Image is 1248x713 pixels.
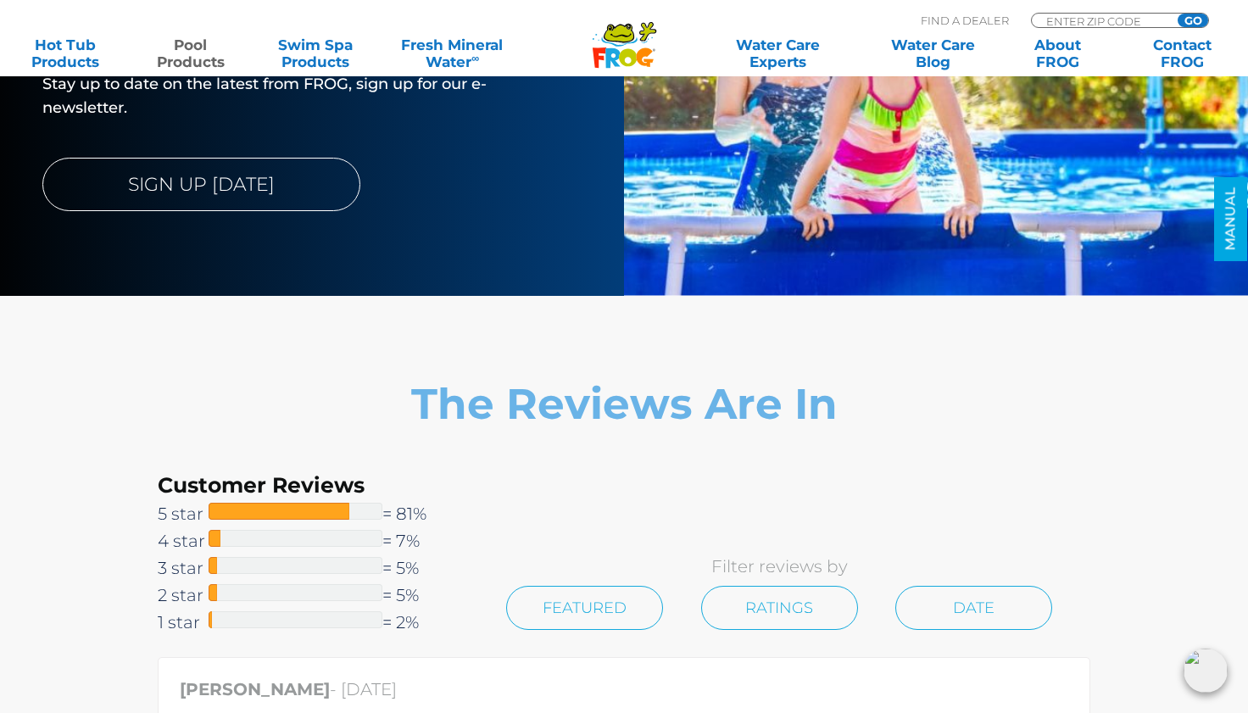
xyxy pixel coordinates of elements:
a: Water CareExperts [699,36,856,70]
span: 2 star [158,582,209,609]
p: Stay up to date on the latest from FROG, sign up for our e-newsletter. [42,72,539,120]
a: Ratings [701,586,858,630]
a: Fresh MineralWater∞ [392,36,513,70]
span: 4 star [158,527,209,554]
span: 3 star [158,554,209,582]
span: 1 star [158,609,209,636]
input: Zip Code Form [1045,14,1159,28]
a: 4 star= 7% [158,527,469,554]
a: 5 star= 81% [158,500,469,527]
input: GO [1178,14,1208,27]
img: openIcon [1184,649,1228,693]
a: ContactFROG [1134,36,1231,70]
h3: Customer Reviews [158,471,469,500]
a: SIGN UP [DATE] [42,158,360,211]
a: MANUAL [1214,177,1247,261]
a: Featured [506,586,663,630]
strong: [PERSON_NAME] [180,679,330,699]
p: - [DATE] [180,679,1068,709]
a: Hot TubProducts [17,36,114,70]
a: Date [895,586,1052,630]
a: 3 star= 5% [158,554,469,582]
a: AboutFROG [1009,36,1106,70]
a: PoolProducts [142,36,239,70]
a: 1 star= 2% [158,609,469,636]
a: 2 star= 5% [158,582,469,609]
span: 5 star [158,500,209,527]
sup: ∞ [471,52,479,64]
a: Swim SpaProducts [267,36,365,70]
p: Find A Dealer [921,13,1009,28]
p: Filter reviews by [469,556,1090,577]
a: Water CareBlog [884,36,982,70]
h5: The Reviews Are In [158,381,1090,428]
